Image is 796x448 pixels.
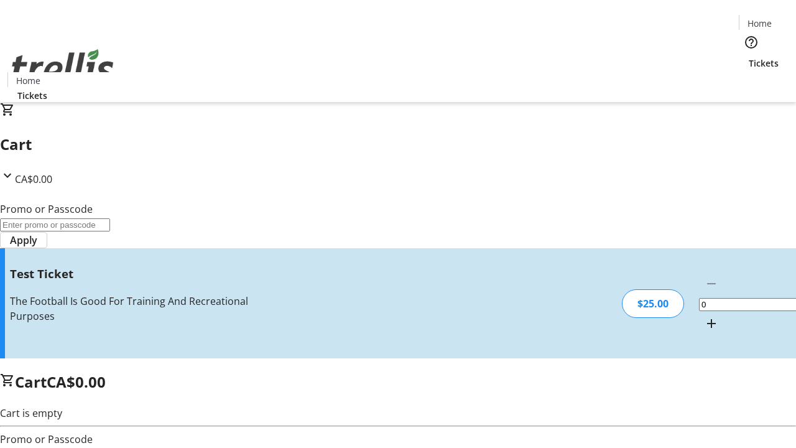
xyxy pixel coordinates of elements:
[739,30,764,55] button: Help
[739,57,789,70] a: Tickets
[622,289,684,318] div: $25.00
[747,17,772,30] span: Home
[15,172,52,186] span: CA$0.00
[8,74,48,87] a: Home
[16,74,40,87] span: Home
[47,371,106,392] span: CA$0.00
[10,233,37,248] span: Apply
[7,89,57,102] a: Tickets
[749,57,779,70] span: Tickets
[10,294,282,324] div: The Football Is Good For Training And Recreational Purposes
[10,265,282,282] h3: Test Ticket
[7,35,118,98] img: Orient E2E Organization oLZarfd70T's Logo
[739,70,764,95] button: Cart
[739,17,779,30] a: Home
[699,311,724,336] button: Increment by one
[17,89,47,102] span: Tickets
